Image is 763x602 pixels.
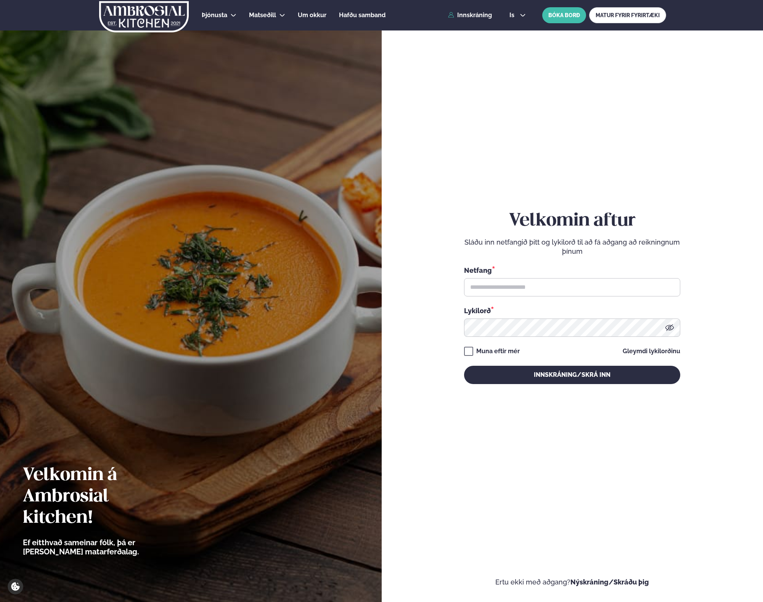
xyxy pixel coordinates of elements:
[448,12,492,19] a: Innskráning
[202,11,227,20] a: Þjónusta
[542,7,586,23] button: BÓKA BORÐ
[570,578,649,586] a: Nýskráning/Skráðu þig
[298,11,326,20] a: Um okkur
[405,578,741,587] p: Ertu ekki með aðgang?
[464,238,680,256] p: Sláðu inn netfangið þitt og lykilorð til að fá aðgang að reikningnum þínum
[464,265,680,275] div: Netfang
[8,579,23,594] a: Cookie settings
[339,11,386,19] span: Hafðu samband
[249,11,276,20] a: Matseðill
[339,11,386,20] a: Hafðu samband
[464,210,680,232] h2: Velkomin aftur
[589,7,666,23] a: MATUR FYRIR FYRIRTÆKI
[98,1,190,32] img: logo
[464,366,680,384] button: Innskráning/Skrá inn
[23,538,181,556] p: Ef eitthvað sameinar fólk, þá er [PERSON_NAME] matarferðalag.
[298,11,326,19] span: Um okkur
[464,306,680,315] div: Lykilorð
[623,348,680,354] a: Gleymdi lykilorðinu
[509,12,517,18] span: is
[503,12,532,18] button: is
[202,11,227,19] span: Þjónusta
[23,465,181,529] h2: Velkomin á Ambrosial kitchen!
[249,11,276,19] span: Matseðill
